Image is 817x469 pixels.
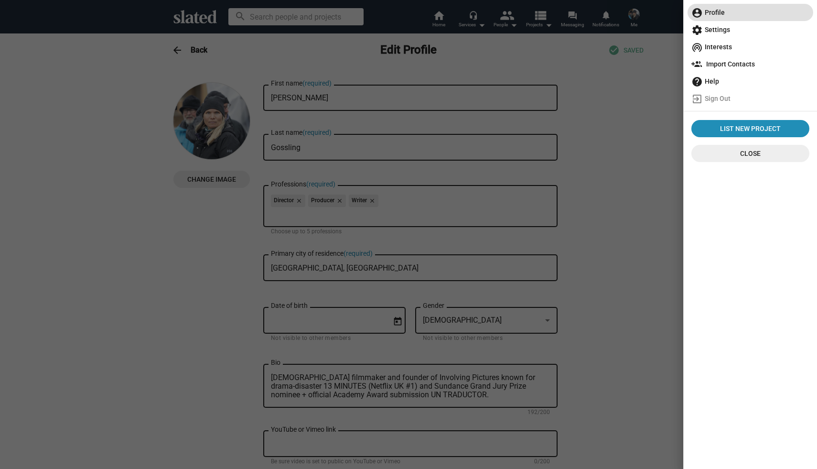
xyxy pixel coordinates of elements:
span: Profile [691,4,809,21]
a: List New Project [691,120,809,137]
span: List New Project [695,120,806,137]
span: Settings [691,21,809,38]
a: Import Contacts [688,55,813,73]
mat-icon: exit_to_app [691,93,703,105]
a: Settings [688,21,813,38]
a: Interests [688,38,813,55]
button: Close [691,145,809,162]
mat-icon: help [691,76,703,87]
span: Close [699,145,802,162]
span: Import Contacts [691,55,809,73]
span: Sign Out [691,90,809,107]
span: Help [691,73,809,90]
mat-icon: wifi_tethering [691,42,703,53]
a: Sign Out [688,90,813,107]
span: Interests [691,38,809,55]
mat-icon: account_circle [691,7,703,19]
a: Profile [688,4,813,21]
a: Help [688,73,813,90]
mat-icon: settings [691,24,703,36]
